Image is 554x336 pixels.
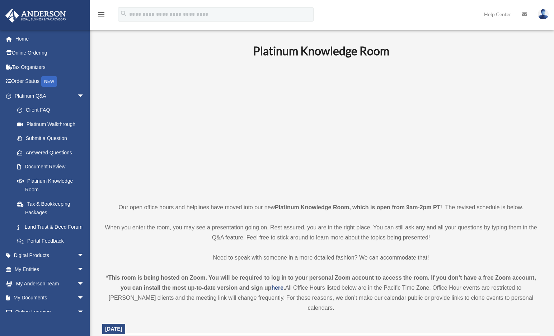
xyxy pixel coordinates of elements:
a: Platinum Walkthrough [10,117,95,131]
a: Document Review [10,160,95,174]
p: Need to speak with someone in a more detailed fashion? We can accommodate that! [102,253,540,263]
a: Tax Organizers [5,60,95,74]
a: Home [5,32,95,46]
i: menu [97,10,105,19]
div: All Office Hours listed below are in the Pacific Time Zone. Office Hour events are restricted to ... [102,273,540,313]
a: Platinum Q&Aarrow_drop_down [5,89,95,103]
a: My Entitiesarrow_drop_down [5,262,95,277]
a: Tax & Bookkeeping Packages [10,197,95,220]
span: arrow_drop_down [77,248,91,263]
span: arrow_drop_down [77,305,91,319]
img: Anderson Advisors Platinum Portal [3,9,68,23]
div: NEW [41,76,57,87]
a: menu [97,13,105,19]
a: My Anderson Teamarrow_drop_down [5,276,95,291]
a: Client FAQ [10,103,95,117]
a: Online Learningarrow_drop_down [5,305,95,319]
strong: *This room is being hosted on Zoom. You will be required to log in to your personal Zoom account ... [106,275,536,291]
a: Digital Productsarrow_drop_down [5,248,95,262]
img: User Pic [538,9,549,19]
span: [DATE] [105,326,122,332]
strong: . [283,285,285,291]
strong: Platinum Knowledge Room, which is open from 9am-2pm PT [275,204,440,210]
i: search [120,10,128,18]
span: arrow_drop_down [77,262,91,277]
a: Online Ordering [5,46,95,60]
a: Submit a Question [10,131,95,146]
span: arrow_drop_down [77,291,91,305]
iframe: 231110_Toby_KnowledgeRoom [213,68,429,189]
a: Answered Questions [10,145,95,160]
a: Order StatusNEW [5,74,95,89]
a: Land Trust & Deed Forum [10,220,95,234]
span: arrow_drop_down [77,89,91,103]
p: When you enter the room, you may see a presentation going on. Rest assured, you are in the right ... [102,223,540,243]
b: Platinum Knowledge Room [253,44,389,58]
a: here [271,285,283,291]
a: Platinum Knowledge Room [10,174,91,197]
p: Our open office hours and helplines have moved into our new ! The revised schedule is below. [102,202,540,213]
a: Portal Feedback [10,234,95,248]
span: arrow_drop_down [77,276,91,291]
a: My Documentsarrow_drop_down [5,291,95,305]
